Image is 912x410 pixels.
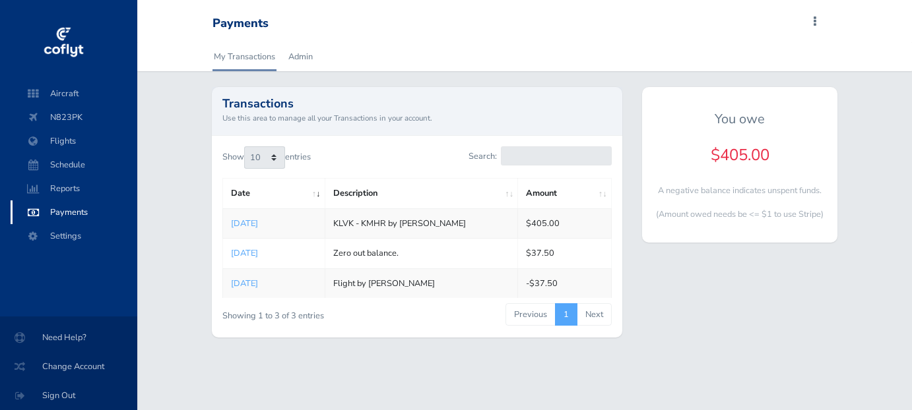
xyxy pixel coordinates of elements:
[287,42,314,71] a: Admin
[518,239,612,268] td: $37.50
[222,98,612,109] h2: Transactions
[16,384,121,407] span: Sign Out
[653,111,827,127] h5: You owe
[325,239,518,268] td: Zero out balance.
[24,105,124,129] span: N823PK
[212,42,277,71] a: My Transactions
[222,179,325,208] th: Date: activate to sort column ascending
[212,16,269,31] div: Payments
[653,184,827,197] p: A negative balance indicates unspent funds.
[501,146,612,165] input: Search:
[16,326,121,349] span: Need Help?
[518,208,612,238] td: $405.00
[325,208,518,238] td: KLVK - KMHR by [PERSON_NAME]
[24,200,124,224] span: Payments
[231,218,258,229] a: [DATE]
[231,247,258,259] a: [DATE]
[24,224,124,248] span: Settings
[469,146,612,165] label: Search:
[325,179,518,208] th: Description: activate to sort column ascending
[42,23,85,63] img: coflyt logo
[24,129,124,153] span: Flights
[555,303,577,326] a: 1
[653,208,827,221] p: (Amount owed needs be <= $1 to use Stripe)
[24,177,124,200] span: Reports
[231,278,258,289] a: [DATE]
[222,112,612,124] small: Use this area to manage all your Transactions in your account.
[518,179,612,208] th: Amount: activate to sort column ascending
[16,355,121,378] span: Change Account
[653,146,827,165] h4: $405.00
[325,268,518,298] td: Flight by [PERSON_NAME]
[24,82,124,105] span: Aircraft
[518,268,612,298] td: -$37.50
[24,153,124,177] span: Schedule
[222,146,311,169] label: Show entries
[244,146,285,169] select: Showentries
[222,302,375,322] div: Showing 1 to 3 of 3 entries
